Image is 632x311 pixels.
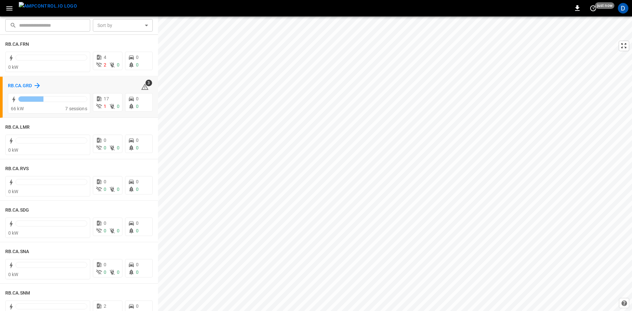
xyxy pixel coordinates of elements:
[117,145,119,150] span: 0
[117,228,119,233] span: 0
[588,3,598,13] button: set refresh interval
[618,3,628,13] div: profile-icon
[136,303,139,309] span: 0
[104,55,106,60] span: 4
[5,165,29,172] h6: RB.CA.RVS
[104,138,106,143] span: 0
[136,62,139,67] span: 0
[104,228,106,233] span: 0
[5,207,29,214] h6: RB.CA.SDG
[5,290,30,297] h6: RB.CA.SNM
[8,82,32,90] h6: RB.CA.GRD
[8,189,18,194] span: 0 kW
[104,187,106,192] span: 0
[104,104,106,109] span: 1
[136,104,139,109] span: 0
[145,80,152,86] span: 3
[8,272,18,277] span: 0 kW
[104,220,106,226] span: 0
[136,262,139,267] span: 0
[117,270,119,275] span: 0
[19,2,77,10] img: ampcontrol.io logo
[5,41,29,48] h6: RB.CA.FRN
[117,187,119,192] span: 0
[104,96,109,101] span: 17
[136,179,139,184] span: 0
[8,230,18,236] span: 0 kW
[117,62,119,67] span: 0
[8,147,18,153] span: 0 kW
[104,145,106,150] span: 0
[136,187,139,192] span: 0
[595,2,615,9] span: just now
[136,270,139,275] span: 0
[104,270,106,275] span: 0
[104,262,106,267] span: 0
[136,220,139,226] span: 0
[5,124,30,131] h6: RB.CA.LMR
[136,145,139,150] span: 0
[5,248,29,255] h6: RB.CA.SNA
[65,106,87,111] span: 7 sessions
[158,16,632,311] canvas: Map
[104,62,106,67] span: 2
[8,65,18,70] span: 0 kW
[136,55,139,60] span: 0
[104,303,106,309] span: 2
[136,96,139,101] span: 0
[136,138,139,143] span: 0
[117,104,119,109] span: 0
[136,228,139,233] span: 0
[11,106,24,111] span: 66 kW
[104,179,106,184] span: 0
